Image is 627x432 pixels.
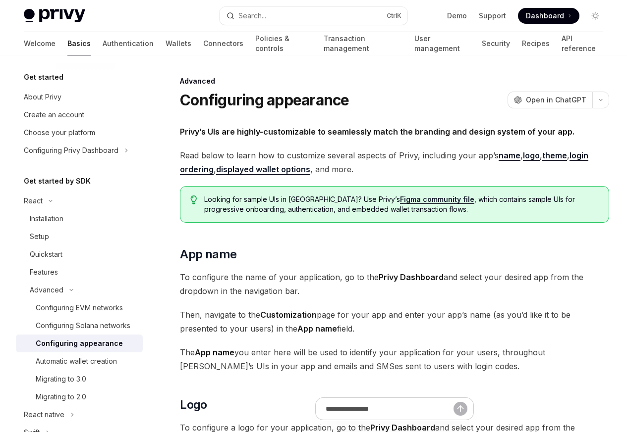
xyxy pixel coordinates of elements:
a: Connectors [203,32,243,55]
a: theme [542,150,567,161]
strong: App name [195,347,234,357]
div: Migrating to 3.0 [36,373,86,385]
div: Advanced [180,76,609,86]
div: Configuring Solana networks [36,320,130,332]
a: Policies & controls [255,32,312,55]
a: API reference [562,32,603,55]
a: Migrating to 3.0 [16,370,143,388]
div: React native [24,409,64,421]
div: Migrating to 2.0 [36,391,86,403]
span: Dashboard [526,11,564,21]
strong: App name [297,324,337,334]
a: Wallets [166,32,191,55]
a: Transaction management [324,32,402,55]
h1: Configuring appearance [180,91,349,109]
div: Configuring EVM networks [36,302,123,314]
span: Then, navigate to the page for your app and enter your app’s name (as you’d like it to be present... [180,308,609,336]
div: Features [30,266,58,278]
a: Authentication [103,32,154,55]
a: Support [479,11,506,21]
div: Search... [238,10,266,22]
button: Toggle Advanced section [16,281,143,299]
a: Basics [67,32,91,55]
h5: Get started [24,71,63,83]
strong: Privy Dashboard [379,272,444,282]
div: Create an account [24,109,84,121]
h5: Get started by SDK [24,175,91,187]
span: Ctrl K [387,12,401,20]
a: Choose your platform [16,124,143,142]
div: Advanced [30,284,63,296]
a: Setup [16,228,143,245]
button: Open search [220,7,407,25]
span: Looking for sample UIs in [GEOGRAPHIC_DATA]? Use Privy’s , which contains sample UIs for progress... [204,194,599,214]
span: App name [180,246,236,262]
div: Configuring Privy Dashboard [24,144,118,156]
a: User management [414,32,470,55]
strong: Privy’s UIs are highly-customizable to seamlessly match the branding and design system of your app. [180,127,574,137]
div: Choose your platform [24,127,95,139]
span: To configure the name of your application, go to the and select your desired app from the dropdow... [180,270,609,298]
button: Open in ChatGPT [508,92,592,108]
div: Configuring appearance [36,337,123,349]
a: Automatic wallet creation [16,352,143,370]
button: Toggle dark mode [587,8,603,24]
a: logo [523,150,540,161]
button: Toggle React native section [16,406,143,424]
button: Toggle React section [16,192,143,210]
a: Security [482,32,510,55]
a: displayed wallet options [216,164,310,175]
button: Send message [454,402,467,416]
span: Read below to learn how to customize several aspects of Privy, including your app’s , , , , , and... [180,148,609,176]
a: Configuring appearance [16,335,143,352]
div: Installation [30,213,63,225]
a: Quickstart [16,245,143,263]
a: Demo [447,11,467,21]
a: Migrating to 2.0 [16,388,143,406]
a: Create an account [16,106,143,124]
a: Recipes [522,32,550,55]
strong: Customization [260,310,317,320]
a: name [499,150,520,161]
span: The you enter here will be used to identify your application for your users, throughout [PERSON_N... [180,345,609,373]
a: Welcome [24,32,56,55]
a: Configuring EVM networks [16,299,143,317]
input: Ask a question... [326,398,454,420]
a: Dashboard [518,8,579,24]
div: Setup [30,231,49,242]
a: Configuring Solana networks [16,317,143,335]
a: Features [16,263,143,281]
svg: Tip [190,195,197,204]
div: Automatic wallet creation [36,355,117,367]
a: Figma community file [400,195,474,204]
a: About Privy [16,88,143,106]
img: light logo [24,9,85,23]
button: Toggle Configuring Privy Dashboard section [16,142,143,159]
div: Quickstart [30,248,62,260]
a: Installation [16,210,143,228]
span: Open in ChatGPT [526,95,586,105]
div: About Privy [24,91,61,103]
div: React [24,195,43,207]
